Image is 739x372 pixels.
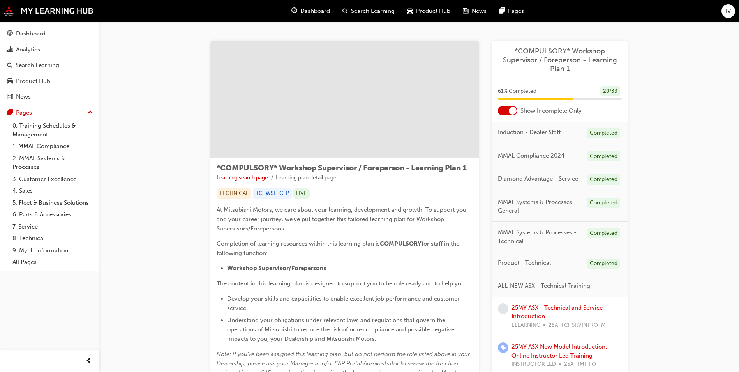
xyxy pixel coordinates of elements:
div: LIVE [293,188,310,199]
a: 2. MMAL Systems & Processes [9,152,96,173]
a: 9. MyLH Information [9,244,96,257]
span: Induction - Dealer Staff [498,128,561,137]
a: 1. MMAL Compliance [9,140,96,152]
div: Search Learning [16,61,59,70]
span: up-icon [88,108,93,118]
a: All Pages [9,256,96,268]
a: Product Hub [3,74,96,89]
div: TECHNICAL [217,188,251,199]
span: car-icon [407,6,413,16]
div: TC_WSF_CLP [253,188,292,199]
a: pages-iconPages [493,3,530,19]
span: for staff in the following function: [217,240,461,257]
span: Search Learning [351,7,395,16]
a: Search Learning [3,58,96,73]
span: Understand your obligations under relevant laws and regulations that govern the operations of Mit... [227,317,456,342]
span: MMAL Systems & Processes - General [498,198,581,215]
span: ALL-NEW ASX - Technical Training [498,282,590,291]
button: IV [721,4,735,18]
span: IV [726,7,731,16]
a: 6. Parts & Accessories [9,209,96,221]
span: pages-icon [499,6,505,16]
a: Analytics [3,43,96,57]
span: 25A_TMI_FO [564,360,596,369]
button: Pages [3,106,96,120]
a: news-iconNews [457,3,493,19]
div: Completed [587,174,620,185]
span: news-icon [7,94,13,101]
div: Completed [587,128,620,138]
span: MMAL Compliance 2024 [498,151,564,160]
div: Completed [587,151,620,162]
div: Analytics [16,45,40,54]
span: Product Hub [416,7,450,16]
span: Workshop Supervisor/Forepersons [227,265,326,272]
a: Dashboard [3,27,96,41]
a: guage-iconDashboard [285,3,336,19]
span: ELEARNING [511,321,540,330]
span: The content in this learning plan is designed to support you to be role ready and to help you: [217,280,466,287]
a: Learning search page [217,174,268,181]
a: 25MY ASX New Model Introduction: Online Instructor Led Training [511,343,607,359]
span: Completion of learning resources within this learning plan is [217,240,380,247]
span: News [472,7,487,16]
span: Show Incomplete Only [520,106,582,115]
span: Product - Technical [498,259,551,267]
a: 8. Technical [9,232,96,244]
span: news-icon [463,6,469,16]
div: Product Hub [16,77,50,86]
a: News [3,90,96,104]
span: search-icon [7,62,12,69]
span: MMAL Systems & Processes - Technical [498,228,581,246]
span: Pages [508,7,524,16]
div: Completed [587,228,620,239]
span: pages-icon [7,110,13,117]
a: 7. Service [9,221,96,233]
a: 0. Training Schedules & Management [9,120,96,140]
span: search-icon [342,6,348,16]
span: learningRecordVerb_NONE-icon [498,303,508,314]
div: News [16,92,31,101]
span: guage-icon [291,6,297,16]
div: Pages [16,108,32,117]
button: DashboardAnalyticsSearch LearningProduct HubNews [3,25,96,106]
span: Develop your skills and capabilities to enable excellent job performance and customer service. [227,295,461,312]
span: COMPULSORY [380,240,422,247]
a: 3. Customer Excellence [9,173,96,185]
span: prev-icon [86,356,92,366]
span: At Mitsubishi Motors, we care about your learning, development and growth. To support you and you... [217,206,468,232]
span: INSTRUCTOR LED [511,360,556,369]
a: 4. Sales [9,185,96,197]
span: *COMPULSORY* Workshop Supervisor / Foreperson - Learning Plan 1 [217,163,467,172]
span: Dashboard [300,7,330,16]
span: learningRecordVerb_ENROLL-icon [498,342,508,353]
a: car-iconProduct Hub [401,3,457,19]
a: 5. Fleet & Business Solutions [9,197,96,209]
span: guage-icon [7,30,13,37]
span: Diamond Advantage - Service [498,174,578,183]
span: 61 % Completed [498,87,536,96]
span: car-icon [7,78,13,85]
div: Completed [587,259,620,269]
a: search-iconSearch Learning [336,3,401,19]
span: 25A_TCHSRVINTRO_M [549,321,606,330]
a: 25MY ASX - Technical and Service Introduction [511,304,603,320]
div: Completed [587,198,620,208]
a: *COMPULSORY* Workshop Supervisor / Foreperson - Learning Plan 1 [498,47,622,73]
span: chart-icon [7,46,13,53]
div: Dashboard [16,29,46,38]
div: 20 / 33 [600,86,620,97]
img: mmal [4,6,93,16]
li: Learning plan detail page [276,174,337,182]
